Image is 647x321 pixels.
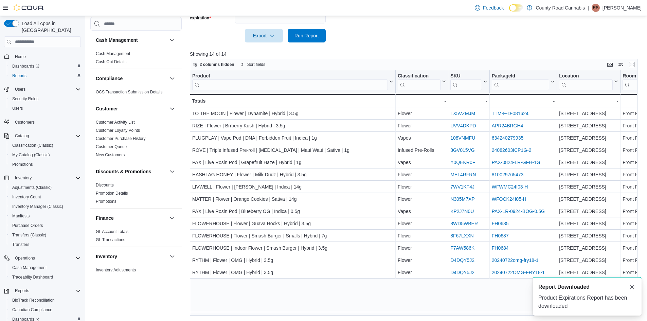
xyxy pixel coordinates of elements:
span: Promotion Details [96,191,128,196]
div: Discounts & Promotions [90,181,182,208]
div: RYTHM | Flower | OMG | Hybrid | 3.5g [192,256,393,264]
button: Keyboard shortcuts [606,60,614,69]
div: Totals [192,97,393,105]
button: Inventory [1,173,84,183]
a: GL Account Totals [96,229,128,234]
span: Run Report [294,32,319,39]
div: Location [559,73,613,79]
span: Transfers (Classic) [12,232,46,238]
div: Product Expirations Report has been downloaded [538,294,636,310]
span: Purchase Orders [12,223,43,228]
span: GL Transactions [96,237,125,243]
button: Catalog [12,132,32,140]
span: Dashboards [10,62,81,70]
span: Users [10,104,81,112]
div: [STREET_ADDRESS] [559,146,618,154]
h3: Discounts & Promotions [96,168,151,175]
span: Dashboards [12,64,39,69]
a: LX5VZMJM [450,111,475,116]
a: 20240722omg-fry18-1 [492,257,539,263]
span: Home [15,54,26,59]
button: Operations [12,254,38,262]
span: My Catalog (Classic) [10,151,81,159]
button: Compliance [96,75,167,82]
span: Transfers (Classic) [10,231,81,239]
h3: Compliance [96,75,123,82]
p: | [588,4,589,12]
button: Users [12,85,28,93]
button: BioTrack Reconciliation [7,296,84,305]
a: WFOCK24I05-H [492,196,526,202]
div: ROVE | Triple Infused Pre-roll | [MEDICAL_DATA] | Maui Waui | Sativa | 1g [192,146,393,154]
span: Security Roles [10,95,81,103]
a: 8WD5WBER [450,221,478,226]
span: Promotions [12,162,33,167]
span: Export [249,29,279,42]
button: Cash Management [168,36,176,44]
a: Cash Out Details [96,59,127,64]
span: RS [593,4,599,12]
button: Finance [168,214,176,222]
div: Notification [538,283,636,291]
span: Catalog [15,133,29,139]
div: Flower [398,244,446,252]
div: Flower [398,183,446,191]
span: Inventory Manager (Classic) [12,204,63,209]
span: Canadian Compliance [12,307,52,313]
span: Canadian Compliance [10,306,81,314]
a: FH0685 [492,221,509,226]
button: Classification (Classic) [7,141,84,150]
button: Reports [12,287,32,295]
div: MATTER | Flower | Orange Cookies | Sativa | 14g [192,195,393,203]
a: Inventory Adjustments [96,268,136,272]
span: Traceabilty Dashboard [10,273,81,281]
button: Export [245,29,283,42]
span: Purchase Orders [10,221,81,230]
div: RYTHM | Flower | OMG | Hybrid | 3.5g [192,268,393,277]
a: Canadian Compliance [10,306,55,314]
div: PLUGPLAY | Vape Pod | DNA | Forbidden Fruit | Indica | 1g [192,134,393,142]
a: FH0684 [492,245,509,251]
span: Adjustments (Classic) [10,183,81,192]
span: Customer Queue [96,144,127,149]
a: My Catalog (Classic) [10,151,53,159]
div: [STREET_ADDRESS] [559,171,618,179]
a: 24082603ICP1G-2 [492,147,532,153]
button: Run Report [288,29,326,42]
a: Discounts [96,183,114,188]
a: Traceabilty Dashboard [10,273,56,281]
a: KP2J7N0U [450,209,474,214]
a: Customers [12,118,37,126]
a: UVV4DKPD [450,123,476,128]
div: FLOWERHOUSE | Flower | Guava Rocks | Hybrid | 3.5g [192,219,393,228]
a: Purchase Orders [10,221,46,230]
div: Cash Management [90,50,182,69]
button: My Catalog (Classic) [7,150,84,160]
a: Manifests [10,212,32,220]
button: Finance [96,215,167,221]
button: Promotions [7,160,84,169]
a: Customer Queue [96,144,127,149]
button: Canadian Compliance [7,305,84,315]
span: Customer Loyalty Points [96,128,140,133]
span: Transfers [10,240,81,249]
a: Users [10,104,25,112]
h3: Customer [96,105,118,112]
button: Compliance [168,74,176,83]
span: Load All Apps in [GEOGRAPHIC_DATA] [19,20,81,34]
a: Y0QEKR0F [450,160,475,165]
button: Inventory [12,174,34,182]
span: Sort fields [247,62,265,67]
a: OCS Transaction Submission Details [96,90,163,94]
span: Cash Management [12,265,47,270]
span: Classification (Classic) [10,141,81,149]
div: RK Sohal [592,4,600,12]
button: Discounts & Promotions [96,168,167,175]
div: Classification [398,73,441,90]
div: PAX | Live Rosin Pod | Blueberry OG | Indica | 0.5g [192,207,393,215]
span: Classification (Classic) [12,143,53,148]
span: Cash Out Details [96,59,127,65]
div: Infused Pre-Rolls [398,146,446,154]
a: Customer Activity List [96,120,135,125]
